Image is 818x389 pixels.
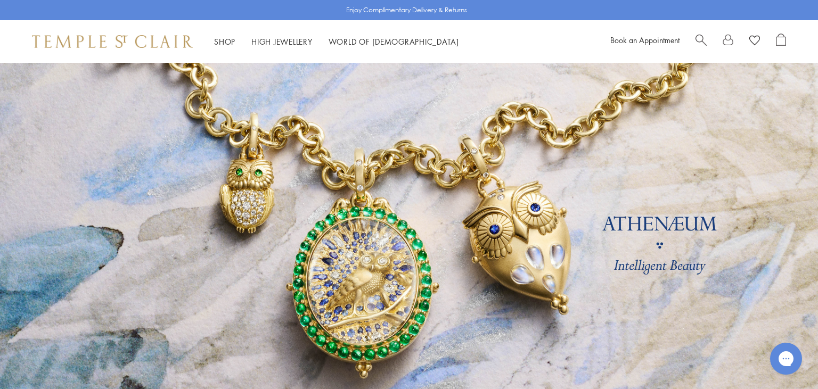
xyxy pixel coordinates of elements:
a: Book an Appointment [610,35,680,45]
a: World of [DEMOGRAPHIC_DATA]World of [DEMOGRAPHIC_DATA] [329,36,459,47]
p: Enjoy Complimentary Delivery & Returns [346,5,467,15]
a: ShopShop [214,36,235,47]
a: Search [696,34,707,49]
nav: Main navigation [214,35,459,48]
a: View Wishlist [749,34,760,49]
iframe: Gorgias live chat messenger [765,339,807,378]
img: Temple St. Clair [32,35,193,48]
a: High JewelleryHigh Jewellery [251,36,313,47]
a: Open Shopping Bag [776,34,786,49]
